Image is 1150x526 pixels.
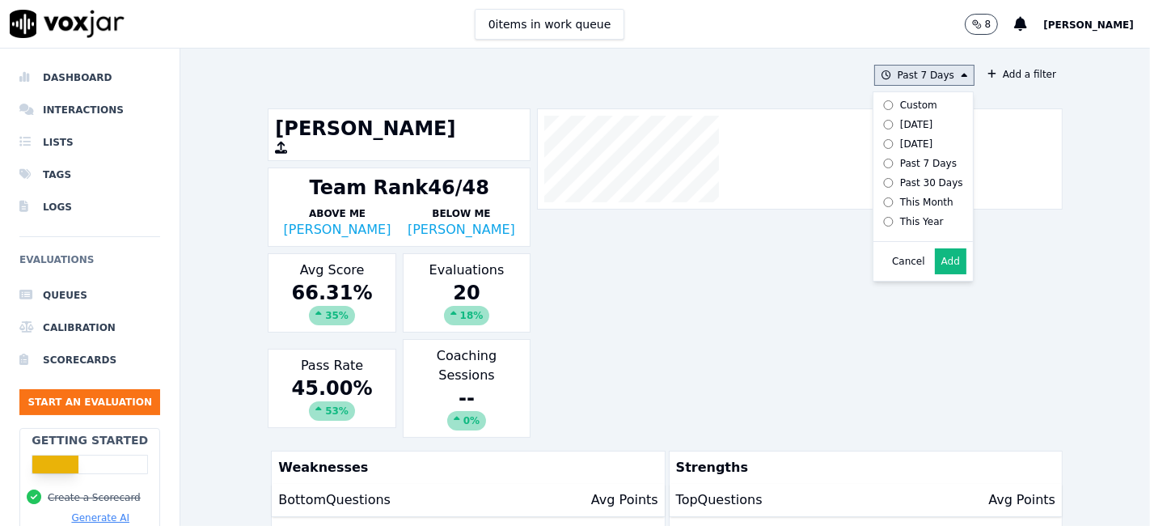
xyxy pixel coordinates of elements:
[19,94,160,126] a: Interactions
[19,126,160,159] a: Lists
[10,10,125,38] img: voxjar logo
[444,306,490,325] div: 18 %
[278,490,391,510] p: Bottom Questions
[309,401,355,421] div: 53 %
[883,197,894,208] input: This Month
[935,248,966,274] button: Add
[900,157,957,170] div: Past 7 Days
[403,339,531,438] div: Coaching Sessions
[670,452,1055,484] p: Strengths
[19,159,160,191] a: Tags
[883,139,894,150] input: [DATE]
[48,491,141,504] button: Create a Scorecard
[892,255,925,268] button: Cancel
[19,344,160,376] a: Scorecards
[900,99,937,112] div: Custom
[19,312,160,344] a: Calibration
[275,280,388,325] div: 66.31 %
[403,253,531,333] div: Evaluations
[883,120,894,130] input: [DATE]
[284,222,391,237] a: [PERSON_NAME]
[19,250,160,279] h6: Evaluations
[676,490,763,510] p: Top Questions
[591,490,658,510] p: Avg Points
[309,306,355,325] div: 35 %
[874,65,975,86] button: Past 7 Days Custom [DATE] [DATE] Past 7 Days Past 30 Days This Month This Year Cancel Add
[19,389,160,415] button: Start an Evaluation
[965,14,999,35] button: 8
[475,9,625,40] button: 0items in work queue
[900,176,963,189] div: Past 30 Days
[900,118,933,131] div: [DATE]
[900,196,953,209] div: This Month
[1043,15,1150,34] button: [PERSON_NAME]
[19,191,160,223] a: Logs
[275,207,399,220] p: Above Me
[310,175,489,201] div: Team Rank 46/48
[268,253,395,333] div: Avg Score
[883,159,894,169] input: Past 7 Days
[965,14,1015,35] button: 8
[410,280,523,325] div: 20
[400,207,523,220] p: Below Me
[408,222,515,237] a: [PERSON_NAME]
[19,62,160,94] a: Dashboard
[988,490,1055,510] p: Avg Points
[19,279,160,312] a: Queues
[900,215,944,228] div: This Year
[900,138,933,151] div: [DATE]
[32,432,148,448] h2: Getting Started
[981,65,1063,84] button: Add a filter
[985,18,991,31] p: 8
[275,375,388,421] div: 45.00 %
[272,452,657,484] p: Weaknesses
[275,116,523,142] h1: [PERSON_NAME]
[268,349,395,428] div: Pass Rate
[447,411,486,431] div: 0%
[883,217,894,227] input: This Year
[883,100,894,111] input: Custom
[1043,19,1134,31] span: [PERSON_NAME]
[883,178,894,189] input: Past 30 Days
[410,385,523,431] div: --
